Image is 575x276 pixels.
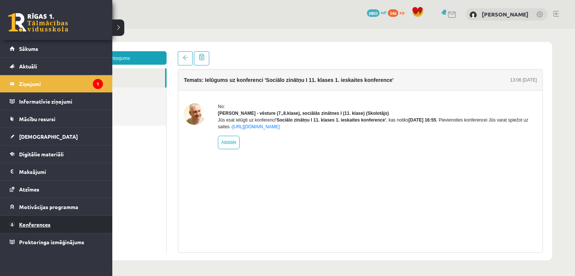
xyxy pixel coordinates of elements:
[10,145,103,163] a: Digitālie materiāli
[22,40,135,59] a: Ienākošie
[19,239,84,245] span: Proktoringa izmēģinājums
[10,110,103,128] a: Mācību resursi
[399,9,404,15] span: xp
[19,93,103,110] legend: Informatīvie ziņojumi
[10,75,103,92] a: Ziņojumi1
[19,186,39,193] span: Atzīmes
[19,163,103,180] legend: Maksājumi
[19,75,103,92] legend: Ziņojumi
[388,9,408,15] a: 346 xp
[188,88,507,101] div: Jūs esat ielūgti uz konferenci , kas notiks . Pievienoties konferencei Jūs varat spiežot uz saites -
[10,198,103,215] a: Motivācijas programma
[188,74,507,81] div: No:
[19,63,37,70] span: Aktuāli
[19,133,78,140] span: [DEMOGRAPHIC_DATA]
[188,107,210,120] a: Atbildēt
[10,40,103,57] a: Sākums
[246,89,356,94] b: 'Sociālo zinātņu I 11. klases 1. ieskaites konference'
[22,78,136,97] a: Dzēstie
[367,9,380,17] span: 2803
[10,233,103,251] a: Proktoringa izmēģinājums
[19,45,38,52] span: Sākums
[8,13,68,32] a: Rīgas 1. Tālmācības vidusskola
[22,59,136,78] a: Nosūtītie
[480,48,507,55] div: 13:06 [DATE]
[19,221,51,228] span: Konferences
[19,116,55,122] span: Mācību resursi
[367,9,387,15] a: 2803 mP
[19,203,78,210] span: Motivācijas programma
[378,89,406,94] b: [DATE] 16:55
[10,93,103,110] a: Informatīvie ziņojumi
[188,82,359,87] strong: [PERSON_NAME] - vēsture (7.,8.klase), sociālās zinātnes I (11. klase) (Skolotājs)
[19,151,64,157] span: Digitālie materiāli
[469,11,477,19] img: Paula Rihaļska
[154,48,363,54] h4: Temats: Ielūgums uz konferenci 'Sociālo zinātņu I 11. klases 1. ieskaites konference'
[22,22,137,36] a: Jauns ziņojums
[10,128,103,145] a: [DEMOGRAPHIC_DATA]
[388,9,398,17] span: 346
[10,58,103,75] a: Aktuāli
[154,74,176,96] img: Andris Garabidovičs - vēsture (7.,8.klase), sociālās zinātnes I (11. klase)
[482,10,529,18] a: [PERSON_NAME]
[10,181,103,198] a: Atzīmes
[381,9,387,15] span: mP
[203,95,250,101] a: [URL][DOMAIN_NAME]
[10,216,103,233] a: Konferences
[10,163,103,180] a: Maksājumi
[93,79,103,89] i: 1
